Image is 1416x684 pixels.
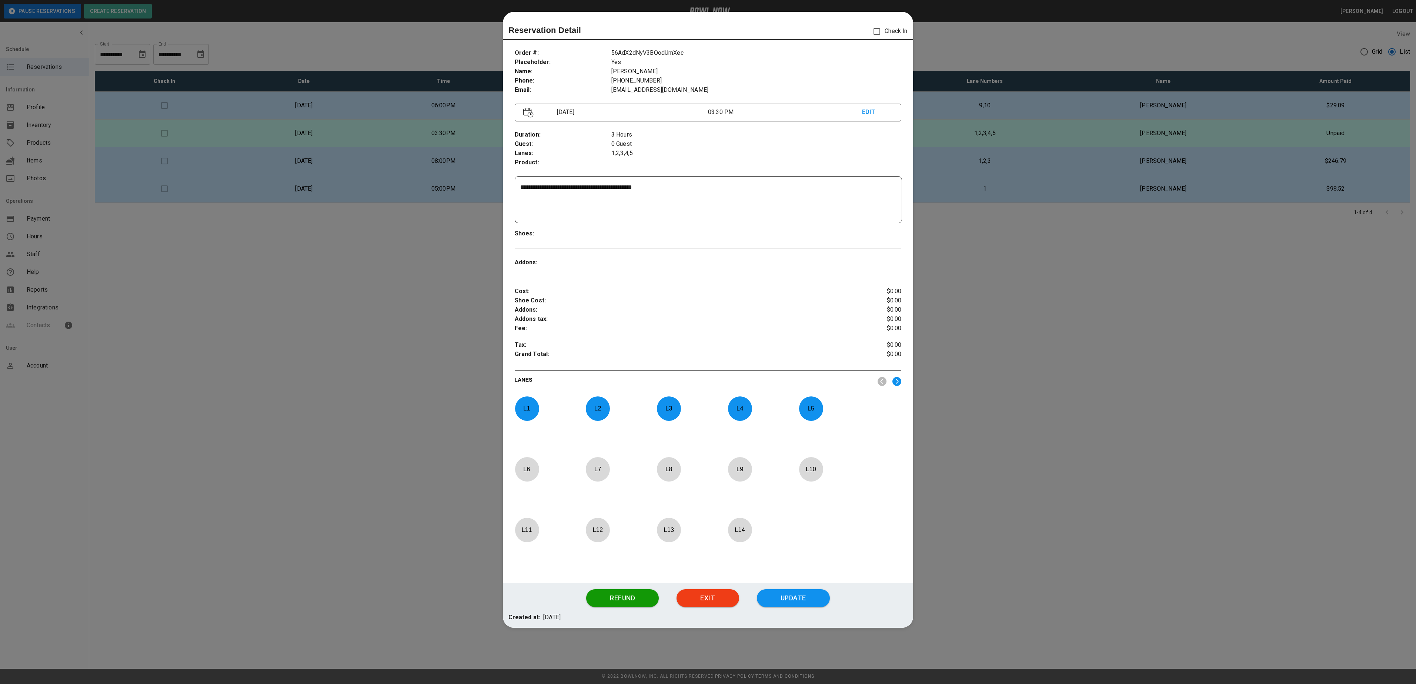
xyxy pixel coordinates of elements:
p: Shoes : [515,229,611,238]
p: Shoe Cost : [515,296,837,305]
p: $0.00 [837,296,901,305]
p: [PHONE_NUMBER] [611,76,902,85]
p: L 12 [585,521,610,539]
p: Email : [515,85,611,95]
p: Reservation Detail [509,24,581,36]
p: Grand Total : [515,350,837,361]
p: L 2 [585,400,610,417]
p: L 11 [515,521,539,539]
p: L 13 [657,521,681,539]
p: L 1 [515,400,539,417]
p: [DATE] [554,108,708,117]
button: Exit [677,589,739,607]
p: Guest : [515,140,611,149]
button: Refund [586,589,659,607]
p: 03:30 PM [708,108,862,117]
p: Duration : [515,130,611,140]
p: 56AdX2dNyV3BOodUmXec [611,48,902,58]
p: Name : [515,67,611,76]
p: $0.00 [837,305,901,315]
p: L 6 [515,460,539,478]
p: [DATE] [543,613,561,622]
p: L 10 [799,460,823,478]
p: Check In [869,24,907,39]
p: $0.00 [837,350,901,361]
p: Placeholder : [515,58,611,67]
p: Cost : [515,287,837,296]
p: Lanes : [515,149,611,158]
p: L 3 [657,400,681,417]
p: Addons : [515,305,837,315]
p: $0.00 [837,324,901,333]
p: 0 Guest [611,140,902,149]
p: [PERSON_NAME] [611,67,902,76]
p: Order # : [515,48,611,58]
p: $0.00 [837,341,901,350]
p: Product : [515,158,611,167]
p: $0.00 [837,287,901,296]
p: L 9 [728,460,752,478]
p: [EMAIL_ADDRESS][DOMAIN_NAME] [611,85,902,95]
p: L 4 [728,400,752,417]
img: Vector [523,108,534,118]
p: Addons tax : [515,315,837,324]
p: Created at: [508,613,541,622]
p: Yes [611,58,902,67]
button: Update [757,589,830,607]
p: Addons : [515,258,611,267]
p: 3 Hours [611,130,902,140]
p: L 14 [728,521,752,539]
img: nav_left.svg [878,377,886,386]
p: L 5 [799,400,823,417]
img: right.svg [892,377,901,386]
p: EDIT [862,108,893,117]
p: L 8 [657,460,681,478]
p: L 7 [585,460,610,478]
p: Fee : [515,324,837,333]
p: Phone : [515,76,611,85]
p: 1,2,3,4,5 [611,149,902,158]
p: $0.00 [837,315,901,324]
p: LANES [515,376,872,386]
p: Tax : [515,341,837,350]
